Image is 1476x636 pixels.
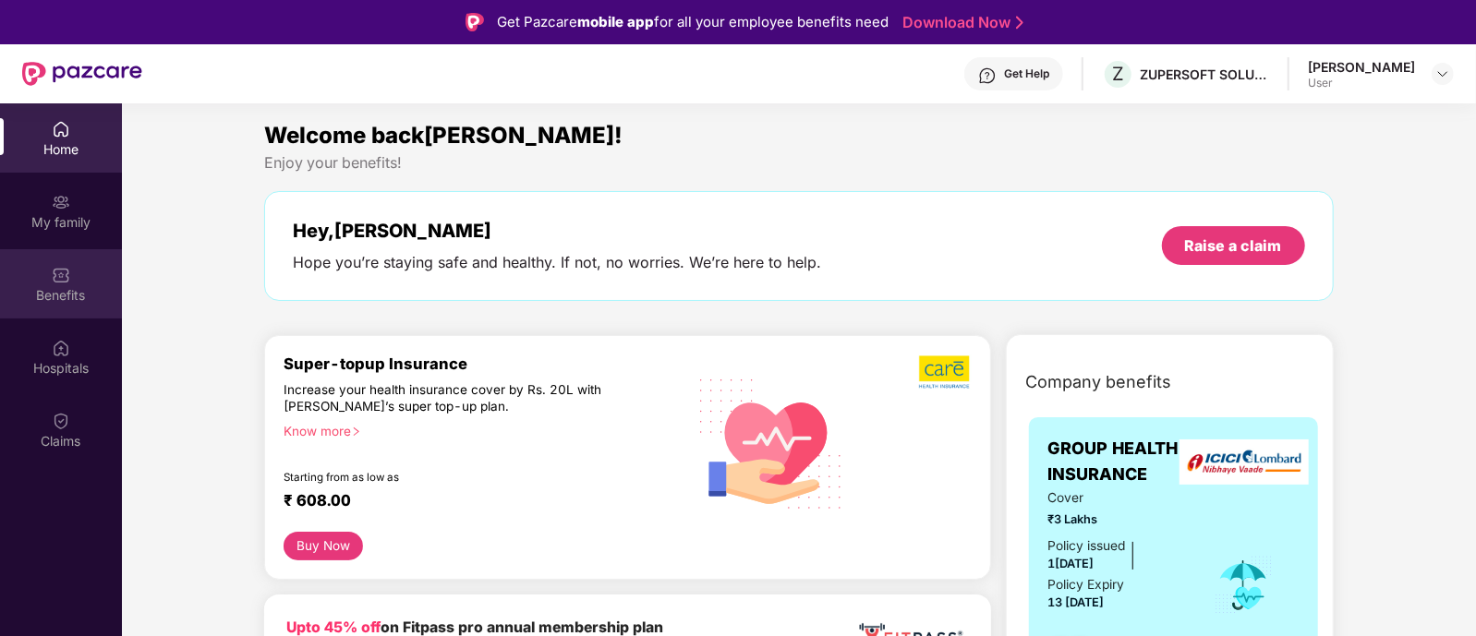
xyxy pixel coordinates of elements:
div: Super-topup Insurance [284,354,684,373]
span: Z [1112,63,1124,85]
span: right [351,426,361,437]
img: svg+xml;base64,PHN2ZyBpZD0iSG9tZSIgeG1sbnM9Imh0dHA6Ly93d3cudzMub3JnLzIwMDAvc3ZnIiB3aWR0aD0iMjAiIG... [52,120,70,138]
img: icon [1214,555,1274,616]
div: Policy Expiry [1047,575,1124,595]
b: on Fitpass pro annual membership plan [286,618,663,636]
img: svg+xml;base64,PHN2ZyBpZD0iRHJvcGRvd24tMzJ4MzIiIHhtbG5zPSJodHRwOi8vd3d3LnczLm9yZy8yMDAwL3N2ZyIgd2... [1435,66,1450,81]
button: Buy Now [284,532,362,560]
img: svg+xml;base64,PHN2ZyBpZD0iSGVscC0zMngzMiIgeG1sbnM9Imh0dHA6Ly93d3cudzMub3JnLzIwMDAvc3ZnIiB3aWR0aD... [978,66,997,85]
span: Company benefits [1025,369,1171,395]
img: svg+xml;base64,PHN2ZyBpZD0iQmVuZWZpdHMiIHhtbG5zPSJodHRwOi8vd3d3LnczLm9yZy8yMDAwL3N2ZyIgd2lkdGg9Ij... [52,266,70,284]
img: New Pazcare Logo [22,62,142,86]
div: Raise a claim [1185,235,1282,256]
div: Get Pazcare for all your employee benefits need [497,11,889,33]
img: svg+xml;base64,PHN2ZyBpZD0iQ2xhaW0iIHhtbG5zPSJodHRwOi8vd3d3LnczLm9yZy8yMDAwL3N2ZyIgd2lkdGg9IjIwIi... [52,412,70,430]
img: insurerLogo [1180,439,1309,485]
div: Enjoy your benefits! [264,153,1333,173]
div: Get Help [1004,66,1049,81]
img: b5dec4f62d2307b9de63beb79f102df3.png [919,354,972,390]
img: svg+xml;base64,PHN2ZyB4bWxucz0iaHR0cDovL3d3dy53My5vcmcvMjAwMC9zdmciIHhtbG5zOnhsaW5rPSJodHRwOi8vd3... [685,355,857,530]
div: [PERSON_NAME] [1308,58,1415,76]
img: svg+xml;base64,PHN2ZyB3aWR0aD0iMjAiIGhlaWdodD0iMjAiIHZpZXdCb3g9IjAgMCAyMCAyMCIgZmlsbD0ibm9uZSIgeG... [52,193,70,211]
a: Download Now [902,13,1018,32]
div: Hope you’re staying safe and healthy. If not, no worries. We’re here to help. [293,253,821,272]
span: 1[DATE] [1047,557,1094,570]
div: Increase your health insurance cover by Rs. 20L with [PERSON_NAME]’s super top-up plan. [284,381,605,414]
span: Welcome back[PERSON_NAME]! [264,122,623,149]
span: Cover [1047,488,1189,509]
img: Logo [466,13,484,31]
div: User [1308,76,1415,90]
div: Starting from as low as [284,471,606,484]
b: Upto 45% off [286,618,381,636]
img: svg+xml;base64,PHN2ZyBpZD0iSG9zcGl0YWxzIiB4bWxucz0iaHR0cDovL3d3dy53My5vcmcvMjAwMC9zdmciIHdpZHRoPS... [52,339,70,357]
div: ₹ 608.00 [284,491,666,513]
strong: mobile app [577,13,654,30]
div: Know more [284,423,673,436]
div: Hey, [PERSON_NAME] [293,220,821,242]
div: Policy issued [1047,536,1125,557]
span: 13 [DATE] [1047,595,1104,609]
img: Stroke [1016,13,1023,32]
span: GROUP HEALTH INSURANCE [1047,436,1189,488]
div: ZUPERSOFT SOLUTIONS PRIVATE LIMITED [1140,66,1269,83]
span: ₹3 Lakhs [1047,510,1189,529]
